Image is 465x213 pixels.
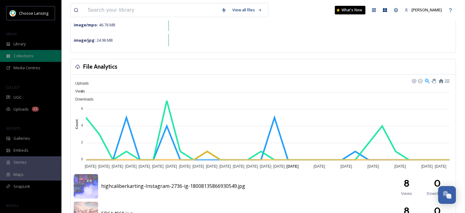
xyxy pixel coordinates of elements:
[6,203,18,208] span: SOCIALS
[394,164,406,169] tspan: [DATE]
[233,164,244,169] tspan: [DATE]
[411,78,416,83] div: Zoom In
[85,3,218,17] input: Search your library
[6,32,17,36] span: MEDIA
[81,157,83,161] tspan: 0
[411,7,442,13] span: [PERSON_NAME]
[13,53,34,59] span: Collections
[438,78,443,83] div: Reset Zoom
[81,140,83,144] tspan: 2
[427,191,448,196] span: Downloads
[13,41,26,47] span: Library
[418,78,422,83] div: Zoom Out
[273,164,285,169] tspan: [DATE]
[367,164,379,169] tspan: [DATE]
[219,164,231,169] tspan: [DATE]
[32,107,39,112] div: 52
[138,164,150,169] tspan: [DATE]
[71,97,93,101] span: Downloads
[81,89,83,93] tspan: 8
[81,107,83,110] tspan: 6
[19,10,48,16] span: Choose Lansing
[13,135,30,141] span: Galleries
[13,172,24,177] span: Maps
[192,164,204,169] tspan: [DATE]
[314,164,325,169] tspan: [DATE]
[81,124,83,127] tspan: 4
[13,159,27,165] span: Stories
[431,79,435,82] div: Panning
[74,22,98,28] strong: image/mpo :
[13,147,28,153] span: Embeds
[13,94,22,100] span: UGC
[335,6,365,14] a: What's New
[438,186,456,204] button: Open Chat
[74,37,96,43] strong: image/jpg :
[424,78,430,83] div: Selection Zoom
[165,164,177,169] tspan: [DATE]
[206,164,217,169] tspan: [DATE]
[341,164,352,169] tspan: [DATE]
[246,164,258,169] tspan: [DATE]
[229,4,265,16] a: View all files
[401,191,412,196] span: Views
[13,106,29,112] span: Uploads
[98,164,110,169] tspan: [DATE]
[13,184,30,189] span: SnapLink
[260,164,271,169] tspan: [DATE]
[152,164,164,169] tspan: [DATE]
[10,10,16,16] img: logo.jpeg
[74,22,115,28] span: 46.76 MB
[401,4,445,16] a: [PERSON_NAME]
[83,62,117,71] h3: File Analytics
[74,174,98,199] img: ea2f3014-dd01-4ea4-a5a4-9648b1e697db.jpg
[125,164,137,169] tspan: [DATE]
[74,37,113,43] span: 24.96 MB
[435,164,446,169] tspan: [DATE]
[13,65,40,71] span: Media Centres
[75,119,79,129] text: Count
[85,164,96,169] tspan: [DATE]
[6,85,19,89] span: COLLECT
[286,164,299,169] tspan: [DATE]
[421,164,433,169] tspan: [DATE]
[71,81,89,86] span: Uploads
[444,78,449,83] div: Menu
[404,176,410,191] h2: 8
[179,164,190,169] tspan: [DATE]
[71,89,85,93] span: Views
[6,126,20,131] span: WIDGETS
[112,164,123,169] tspan: [DATE]
[434,176,441,191] h2: 0
[101,183,245,189] span: highcaliberkarting-Instagram-2736-ig-18008135866930549.jpg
